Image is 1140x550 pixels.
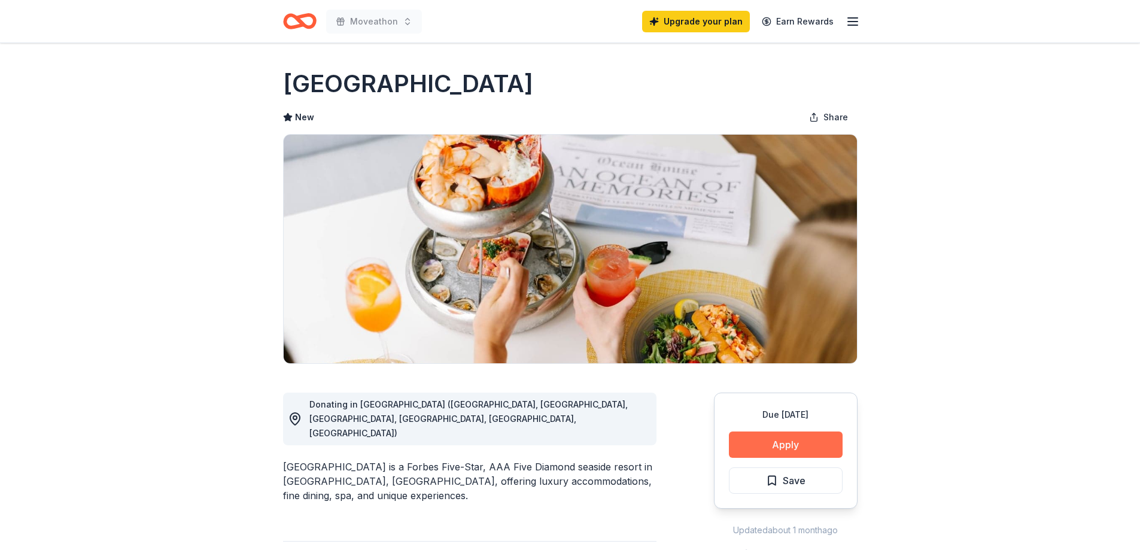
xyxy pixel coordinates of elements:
[729,432,843,458] button: Apply
[714,523,858,537] div: Updated about 1 month ago
[729,408,843,422] div: Due [DATE]
[326,10,422,34] button: Moveathon
[799,105,858,129] button: Share
[284,135,857,363] img: Image for Ocean House
[755,11,841,32] a: Earn Rewards
[283,460,656,503] div: [GEOGRAPHIC_DATA] is a Forbes Five-Star, AAA Five Diamond seaside resort in [GEOGRAPHIC_DATA], [G...
[350,14,398,29] span: Moveathon
[823,110,848,124] span: Share
[309,399,628,438] span: Donating in [GEOGRAPHIC_DATA] ([GEOGRAPHIC_DATA], [GEOGRAPHIC_DATA], [GEOGRAPHIC_DATA], [GEOGRAPH...
[642,11,750,32] a: Upgrade your plan
[295,110,314,124] span: New
[729,467,843,494] button: Save
[783,473,805,488] span: Save
[283,7,317,35] a: Home
[283,67,533,101] h1: [GEOGRAPHIC_DATA]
